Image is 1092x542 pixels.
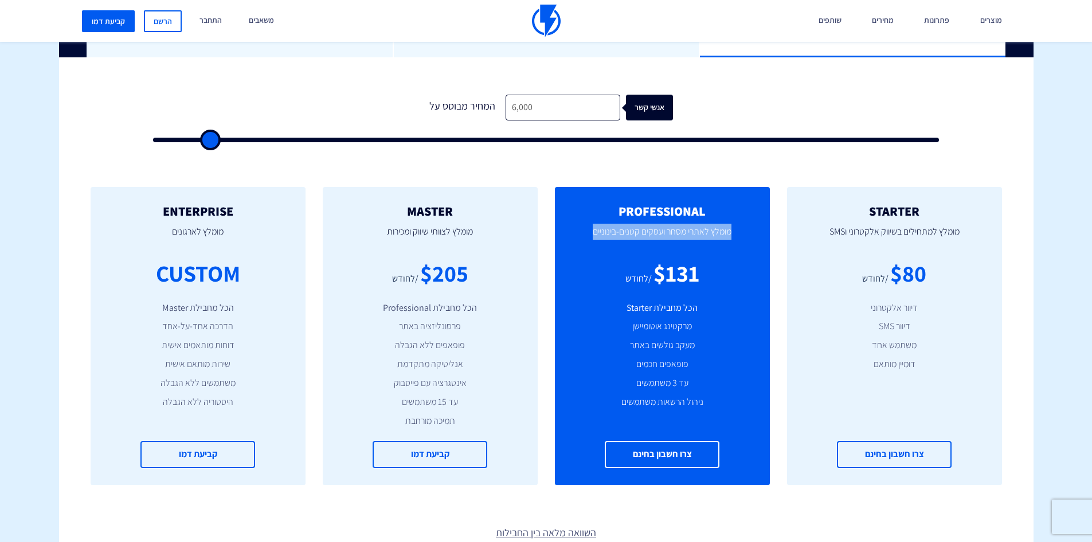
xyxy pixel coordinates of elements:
p: מומלץ לצוותי שיווק ומכירות [340,218,520,257]
div: /לחודש [625,272,652,286]
a: קביעת דמו [140,441,255,468]
li: מרקטינג אוטומיישן [572,320,753,333]
p: מומלץ למתחילים בשיווק אלקטרוני וSMS [804,218,985,257]
li: תמיכה מורחבת [340,415,520,428]
h2: STARTER [804,204,985,218]
li: דיוור אלקטרוני [804,302,985,315]
h2: PROFESSIONAL [572,204,753,218]
li: שירות מותאם אישית [108,358,288,371]
li: היסטוריה ללא הגבלה [108,396,288,409]
a: השוואה מלאה בין החבילות [59,525,1034,540]
h2: MASTER [340,204,520,218]
a: קביעת דמו [373,441,487,468]
li: הכל מחבילת Master [108,302,288,315]
li: דומיין מותאם [804,358,985,371]
h2: ENTERPRISE [108,204,288,218]
li: פופאפים ללא הגבלה [340,339,520,352]
a: צרו חשבון בחינם [837,441,952,468]
a: צרו חשבון בחינם [605,441,719,468]
div: $205 [420,257,468,290]
li: דיוור SMS [804,320,985,333]
p: מומלץ לארגונים [108,218,288,257]
li: עד 3 משתמשים [572,377,753,390]
li: הכל מחבילת Starter [572,302,753,315]
div: המחיר מבוסס על [420,95,506,120]
div: $131 [653,257,699,290]
li: דוחות מותאמים אישית [108,339,288,352]
div: CUSTOM [156,257,240,290]
li: משתמשים ללא הגבלה [108,377,288,390]
div: אנשי קשר [632,95,679,120]
li: מעקב גולשים באתר [572,339,753,352]
li: ניהול הרשאות משתמשים [572,396,753,409]
li: הדרכה אחד-על-אחד [108,320,288,333]
div: /לחודש [392,272,418,286]
li: אינטגרציה עם פייסבוק [340,377,520,390]
a: הרשם [144,10,182,32]
a: קביעת דמו [82,10,135,32]
p: מומלץ לאתרי מסחר ועסקים קטנים-בינוניים [572,218,753,257]
li: עד 15 משתמשים [340,396,520,409]
div: /לחודש [862,272,889,286]
li: פרסונליזציה באתר [340,320,520,333]
div: $80 [890,257,926,290]
li: הכל מחבילת Professional [340,302,520,315]
li: משתמש אחד [804,339,985,352]
li: פופאפים חכמים [572,358,753,371]
li: אנליטיקה מתקדמת [340,358,520,371]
